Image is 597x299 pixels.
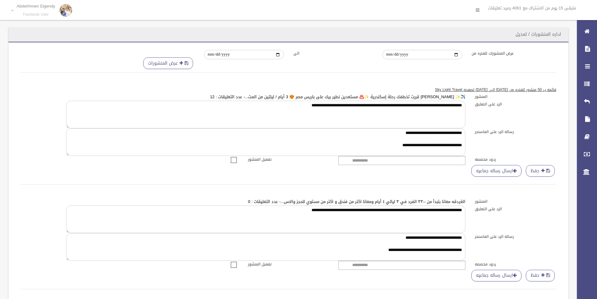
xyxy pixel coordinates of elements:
[243,156,334,163] label: تفعيل المنشور
[143,57,193,69] button: عرض المنشورات
[470,233,561,240] label: رساله الرد على الماسنجر
[470,261,561,268] label: ردود مخصصه
[470,198,561,205] label: المنشور
[243,261,334,268] label: تفعيل المنشور
[471,270,521,281] a: ارسال رساله جماعيه
[526,270,555,281] button: حفظ
[467,50,556,57] label: عرض المنشورات للفتره من
[248,198,465,206] a: الغردقه معانا بتبدأ من ٣٣٠٠ الفرد في ٣ ليالي ٤ أيام ومعانا اكتر من فندق و اكتر من مستوي للحجز وال...
[289,50,378,57] label: الى
[508,28,568,40] header: اداره المنشورات / تعديل
[435,86,556,93] u: قائمه ب 50 منشور للفتره من [DATE] الى [DATE] لصفحه Sky Light Travel
[17,12,55,17] small: Facebook User
[470,206,561,212] label: الرد على التعليق
[471,165,521,177] a: ارسال رساله جماعيه
[526,165,555,177] button: حفظ
[210,93,465,101] a: ✈️✨ [PERSON_NAME] قررت تخطفك رحلة إسكندرية ✨♨️ مستعدين نطير بيك على باريس مصر 😍 3 أيام / ليلتين م...
[470,128,561,135] label: رساله الرد على الماسنجر
[470,156,561,163] label: ردود مخصصه
[470,93,561,100] label: المنشور
[470,101,561,108] label: الرد على التعليق
[17,4,55,8] p: Abdelrhmen Elgendy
